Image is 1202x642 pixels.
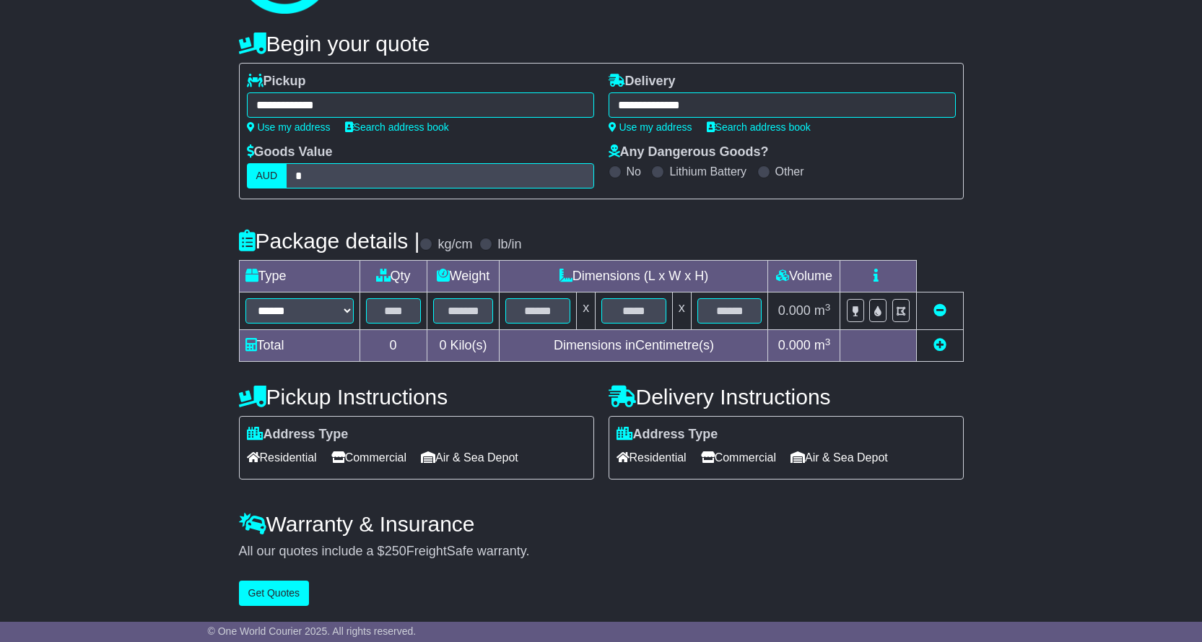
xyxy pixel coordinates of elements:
[239,581,310,606] button: Get Quotes
[825,302,831,313] sup: 3
[239,512,964,536] h4: Warranty & Insurance
[609,144,769,160] label: Any Dangerous Goods?
[345,121,449,133] a: Search address book
[933,338,946,352] a: Add new item
[814,338,831,352] span: m
[239,385,594,409] h4: Pickup Instructions
[331,446,406,469] span: Commercial
[239,229,420,253] h4: Package details |
[609,74,676,90] label: Delivery
[439,338,446,352] span: 0
[247,144,333,160] label: Goods Value
[768,261,840,292] td: Volume
[577,292,596,330] td: x
[672,292,691,330] td: x
[360,261,427,292] td: Qty
[933,303,946,318] a: Remove this item
[437,237,472,253] label: kg/cm
[247,446,317,469] span: Residential
[247,74,306,90] label: Pickup
[427,261,500,292] td: Weight
[500,330,768,362] td: Dimensions in Centimetre(s)
[239,330,360,362] td: Total
[617,427,718,443] label: Address Type
[239,261,360,292] td: Type
[778,303,811,318] span: 0.000
[421,446,518,469] span: Air & Sea Depot
[385,544,406,558] span: 250
[825,337,831,347] sup: 3
[609,121,692,133] a: Use my address
[701,446,776,469] span: Commercial
[239,32,964,56] h4: Begin your quote
[775,165,804,178] label: Other
[247,163,287,188] label: AUD
[707,121,811,133] a: Search address book
[247,427,349,443] label: Address Type
[497,237,521,253] label: lb/in
[814,303,831,318] span: m
[500,261,768,292] td: Dimensions (L x W x H)
[239,544,964,560] div: All our quotes include a $ FreightSafe warranty.
[617,446,687,469] span: Residential
[247,121,331,133] a: Use my address
[360,330,427,362] td: 0
[427,330,500,362] td: Kilo(s)
[627,165,641,178] label: No
[778,338,811,352] span: 0.000
[669,165,746,178] label: Lithium Battery
[208,625,417,637] span: © One World Courier 2025. All rights reserved.
[791,446,888,469] span: Air & Sea Depot
[609,385,964,409] h4: Delivery Instructions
